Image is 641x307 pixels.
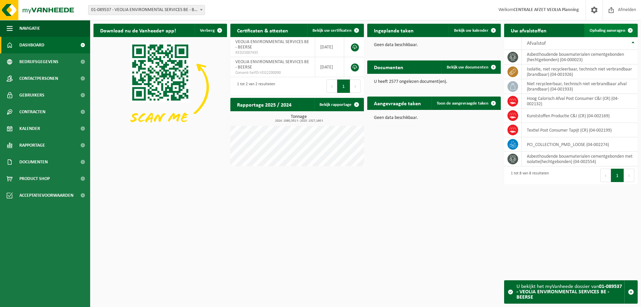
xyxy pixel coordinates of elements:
span: Gebruikers [19,87,44,104]
span: Documenten [19,154,48,170]
h2: Download nu de Vanheede+ app! [93,24,183,37]
span: 01-089537 - VEOLIA ENVIRONMENTAL SERVICES BE - BEERSE [88,5,205,15]
span: VEOLIA ENVIRONMENTAL SERVICES BE - BEERSE [235,39,309,50]
span: Toon de aangevraagde taken [437,101,488,106]
span: Bedrijfsgegevens [19,53,58,70]
h2: Uw afvalstoffen [504,24,553,37]
a: Bekijk uw certificaten [307,24,363,37]
td: Hoog Calorisch Afval Post Consumer C&I (CR) (04-002132) [522,94,638,109]
span: 2024: 1080,351 t - 2025: 1327,160 t [234,119,364,123]
span: Navigatie [19,20,40,37]
a: Ophaling aanvragen [584,24,637,37]
span: Acceptatievoorwaarden [19,187,73,204]
h2: Documenten [367,60,410,73]
span: Consent-SelfD-VEG2200090 [235,70,310,75]
h2: Ingeplande taken [367,24,420,37]
a: Bekijk uw kalender [449,24,500,37]
button: Verberg [195,24,226,37]
strong: 01-089537 - VEOLIA ENVIRONMENTAL SERVICES BE - BEERSE [516,284,622,300]
button: Previous [327,80,337,93]
td: isolatie, niet recycleerbaar, technisch niet verbrandbaar (brandbaar) (04-001926) [522,64,638,79]
div: U bekijkt het myVanheede dossier van [516,281,624,303]
span: Bekijk uw kalender [454,28,488,33]
div: 1 tot 8 van 8 resultaten [507,168,549,183]
td: asbesthoudende bouwmaterialen cementgebonden (hechtgebonden) (04-000023) [522,50,638,64]
button: Previous [600,169,611,182]
h3: Tonnage [234,115,364,123]
td: niet recycleerbaar, technisch niet verbrandbaar afval (brandbaar) (04-001933) [522,79,638,94]
span: Dashboard [19,37,44,53]
td: Kunststoffen Productie C&I (CR) (04-002169) [522,109,638,123]
a: Bekijk rapportage [314,98,363,111]
span: Contactpersonen [19,70,58,87]
td: Textiel Post Consumer Tapijt (CR) (04-002199) [522,123,638,137]
td: PCI_COLLECTION_PMD_LOOSE (04-002274) [522,137,638,152]
p: U heeft 2577 ongelezen document(en). [374,80,494,84]
h2: Certificaten & attesten [230,24,295,37]
h2: Aangevraagde taken [367,97,428,110]
td: [DATE] [315,37,344,57]
span: Product Shop [19,170,50,187]
a: Bekijk uw documenten [441,60,500,74]
span: Bekijk uw certificaten [312,28,352,33]
span: Verberg [200,28,215,33]
button: 1 [611,169,624,182]
span: Bekijk uw documenten [447,65,488,69]
span: Kalender [19,120,40,137]
a: Toon de aangevraagde taken [431,97,500,110]
button: Next [350,80,361,93]
span: Ophaling aanvragen [590,28,625,33]
span: Afvalstof [527,41,546,46]
h2: Rapportage 2025 / 2024 [230,98,298,111]
span: VEOLIA ENVIRONMENTAL SERVICES BE - BEERSE [235,59,309,70]
div: 1 tot 2 van 2 resultaten [234,79,275,94]
span: Rapportage [19,137,45,154]
strong: CENTRALE AFZET VEOLIA Planning [513,7,579,12]
button: Next [624,169,634,182]
img: Download de VHEPlus App [93,37,227,137]
p: Geen data beschikbaar. [374,116,494,120]
p: Geen data beschikbaar. [374,43,494,47]
td: asbesthoudende bouwmaterialen cementgebonden met isolatie(hechtgebonden) (04-002554) [522,152,638,166]
span: RED25007435 [235,50,310,55]
td: [DATE] [315,57,344,77]
span: Contracten [19,104,45,120]
button: 1 [337,80,350,93]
